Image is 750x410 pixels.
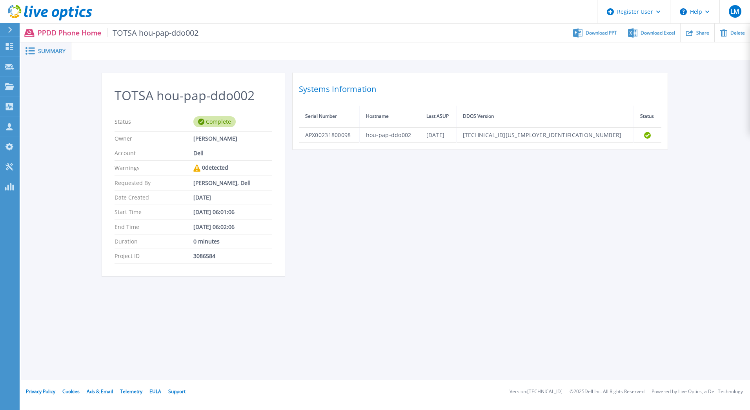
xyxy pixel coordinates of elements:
div: [DATE] [193,194,272,201]
div: 0 minutes [193,238,272,245]
p: Start Time [115,209,193,215]
th: Status [634,106,661,127]
td: [TECHNICAL_ID][US_EMPLOYER_IDENTIFICATION_NUMBER] [456,127,634,143]
p: Owner [115,135,193,142]
span: Download PPT [586,31,617,35]
p: Requested By [115,180,193,186]
p: Date Created [115,194,193,201]
div: [PERSON_NAME] [193,135,272,142]
a: Telemetry [120,388,142,395]
p: Warnings [115,165,193,172]
div: 0 detected [193,165,272,172]
li: Powered by Live Optics, a Dell Technology [652,389,743,394]
span: LM [730,8,739,15]
p: Project ID [115,253,193,259]
span: Summary [38,48,66,54]
a: Support [168,388,186,395]
p: Duration [115,238,193,245]
th: Hostname [359,106,420,127]
td: APX00231800098 [299,127,360,143]
li: © 2025 Dell Inc. All Rights Reserved [570,389,644,394]
div: [DATE] 06:01:06 [193,209,272,215]
a: Privacy Policy [26,388,55,395]
span: Share [696,31,709,35]
li: Version: [TECHNICAL_ID] [510,389,562,394]
h2: TOTSA hou-pap-ddo002 [115,88,272,103]
td: [DATE] [420,127,456,143]
p: Status [115,116,193,127]
div: 3086584 [193,253,272,259]
div: Dell [193,150,272,156]
th: Serial Number [299,106,360,127]
a: Cookies [62,388,80,395]
p: Account [115,150,193,156]
div: [DATE] 06:02:06 [193,224,272,230]
span: Download Excel [641,31,675,35]
a: Ads & Email [87,388,113,395]
h2: Systems Information [299,82,661,96]
div: Complete [193,116,236,127]
a: EULA [149,388,161,395]
p: PPDD Phone Home [38,28,199,37]
td: hou-pap-ddo002 [359,127,420,143]
span: Delete [730,31,745,35]
span: TOTSA hou-pap-ddo002 [107,28,199,37]
div: [PERSON_NAME], Dell [193,180,272,186]
th: Last ASUP [420,106,456,127]
th: DDOS Version [456,106,634,127]
p: End Time [115,224,193,230]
